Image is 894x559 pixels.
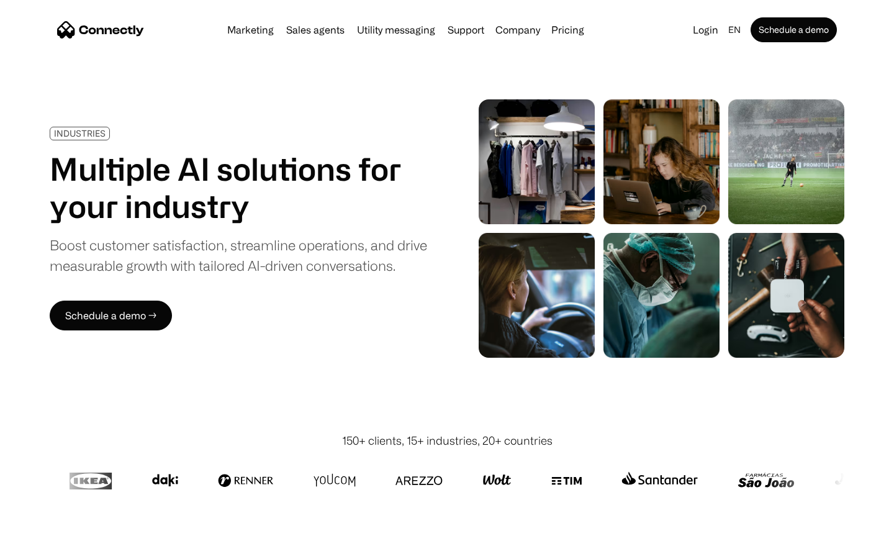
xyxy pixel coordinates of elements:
ul: Language list [25,537,74,555]
div: en [728,21,741,39]
a: Schedule a demo [751,17,837,42]
div: Boost customer satisfaction, streamline operations, and drive measurable growth with tailored AI-... [50,235,427,276]
a: Support [443,25,489,35]
a: Sales agents [281,25,350,35]
div: 150+ clients, 15+ industries, 20+ countries [342,432,553,449]
div: Company [495,21,540,39]
a: Schedule a demo → [50,301,172,330]
h1: Multiple AI solutions for your industry [50,150,427,225]
aside: Language selected: English [12,536,74,555]
a: Marketing [222,25,279,35]
a: Utility messaging [352,25,440,35]
div: INDUSTRIES [54,129,106,138]
a: Pricing [546,25,589,35]
a: Login [688,21,723,39]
